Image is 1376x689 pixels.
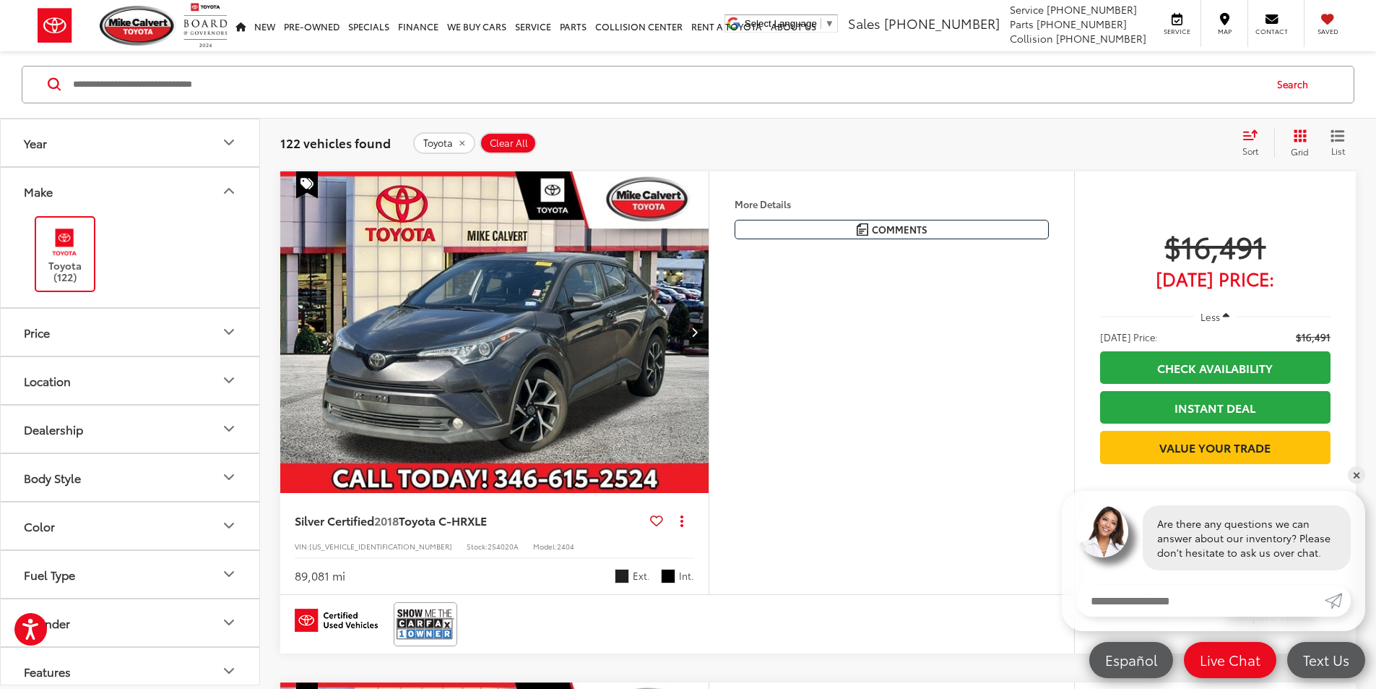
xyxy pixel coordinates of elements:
span: Live Chat [1193,651,1268,669]
span: Map [1208,27,1240,36]
button: YearYear [1,119,261,166]
span: Sort [1242,145,1258,157]
button: LocationLocation [1,357,261,404]
img: Agent profile photo [1076,505,1128,557]
span: Black [661,569,675,583]
span: Service [1161,27,1193,36]
div: Price [24,325,50,339]
span: [DATE] Price: [1100,330,1158,344]
input: Search by Make, Model, or Keyword [72,67,1263,102]
span: [PHONE_NUMBER] [1056,31,1146,46]
input: Enter your message [1076,585,1325,617]
div: Year [220,134,238,152]
span: Sales [848,14,880,33]
span: List [1330,145,1345,157]
span: [US_VEHICLE_IDENTIFICATION_NUMBER] [309,541,452,552]
div: Location [24,374,71,388]
img: 2018 Toyota C-HR XLE [280,171,710,495]
span: Contact [1255,27,1288,36]
div: Fuel Type [220,566,238,583]
div: 89,081 mi [295,568,345,584]
div: Make [24,184,53,198]
button: Body StyleBody Style [1,454,261,501]
div: Location [220,372,238,390]
span: Model: [533,541,557,552]
span: Toyota [423,137,453,149]
button: Grid View [1274,129,1320,158]
div: Body Style [220,469,238,487]
button: remove Toyota [413,132,475,154]
span: Service [1010,2,1044,17]
button: CylinderCylinder [1,599,261,646]
span: [DATE] Price: [1100,271,1330,286]
span: [PHONE_NUMBER] [884,14,1000,33]
span: Español [1098,651,1164,669]
span: VIN: [295,541,309,552]
span: dropdown dots [680,515,683,526]
label: Toyota (122) [36,226,95,284]
a: Submit [1325,585,1351,617]
a: Español [1089,642,1173,678]
img: Toyota Certified Used Vehicles [295,609,378,632]
div: Are there any questions we can answer about our inventory? Please don't hesitate to ask us over c... [1143,505,1351,570]
div: 2018 Toyota C-HR XLE 0 [280,171,710,494]
span: Magnetic Gray Metallic [615,569,629,583]
a: Live Chat [1184,642,1276,678]
span: Saved [1312,27,1343,36]
img: Mike Calvert Toyota in Houston, TX) [45,226,85,260]
img: Mike Calvert Toyota [100,6,176,46]
button: Actions [669,508,694,533]
button: Clear All [480,132,537,154]
div: Color [24,519,55,533]
span: 2018 [374,512,399,528]
span: [PHONE_NUMBER] [1037,17,1127,31]
a: Value Your Trade [1100,431,1330,463]
div: Features [220,663,238,680]
span: XLE [467,512,487,528]
img: CarFax One Owner [397,605,454,643]
div: Cylinder [220,615,238,632]
span: 2404 [557,541,574,552]
span: Stock: [467,541,488,552]
button: Search [1263,67,1329,103]
span: $16,491 [1296,330,1330,344]
div: Year [24,136,47,150]
span: Comments [872,223,927,236]
a: Text Us [1287,642,1365,678]
span: Int. [679,569,694,583]
span: $16,491 [1100,228,1330,264]
span: Silver Certified [295,512,374,528]
span: ▼ [825,18,834,29]
button: ColorColor [1,502,261,549]
a: Instant Deal [1100,391,1330,424]
span: [PHONE_NUMBER] [1047,2,1137,17]
span: 122 vehicles found [280,134,391,151]
div: Color [220,518,238,535]
button: MakeMake [1,168,261,215]
button: Fuel TypeFuel Type [1,551,261,598]
span: Less [1200,310,1220,323]
a: Check Availability [1100,351,1330,384]
button: Select sort value [1235,129,1274,158]
span: Grid [1291,145,1309,158]
div: Fuel Type [24,568,75,581]
img: Comments [857,223,868,236]
span: Text Us [1296,651,1356,669]
button: Next image [680,307,709,357]
button: List View [1320,129,1356,158]
button: Less [1194,304,1237,330]
span: Parts [1010,17,1034,31]
span: Ext. [633,569,650,583]
button: Comments [735,220,1049,239]
a: 2018 Toyota C-HR XLE2018 Toyota C-HR XLE2018 Toyota C-HR XLE2018 Toyota C-HR XLE [280,171,710,494]
div: Features [24,664,71,678]
div: Dealership [220,421,238,438]
span: Clear All [490,137,528,149]
a: Silver Certified2018Toyota C-HRXLE [295,513,644,528]
div: Make [220,183,238,200]
button: DealershipDealership [1,406,261,453]
div: Price [220,324,238,341]
h4: More Details [735,199,1049,209]
button: PricePrice [1,309,261,356]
